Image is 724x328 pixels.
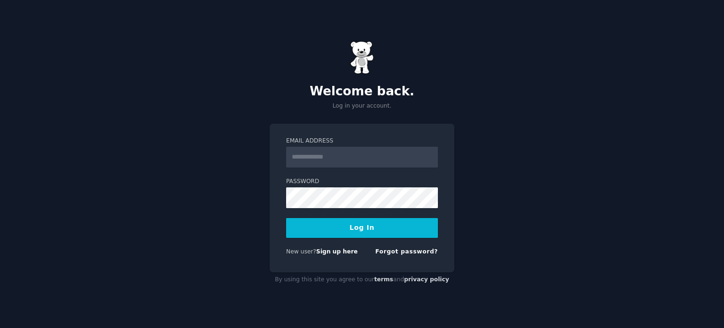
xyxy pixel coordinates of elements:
[286,177,438,186] label: Password
[350,41,374,74] img: Gummy Bear
[316,248,358,255] a: Sign up here
[286,137,438,145] label: Email Address
[375,248,438,255] a: Forgot password?
[286,248,316,255] span: New user?
[270,272,454,287] div: By using this site you agree to our and
[374,276,393,283] a: terms
[404,276,449,283] a: privacy policy
[270,84,454,99] h2: Welcome back.
[286,218,438,238] button: Log In
[270,102,454,110] p: Log in your account.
